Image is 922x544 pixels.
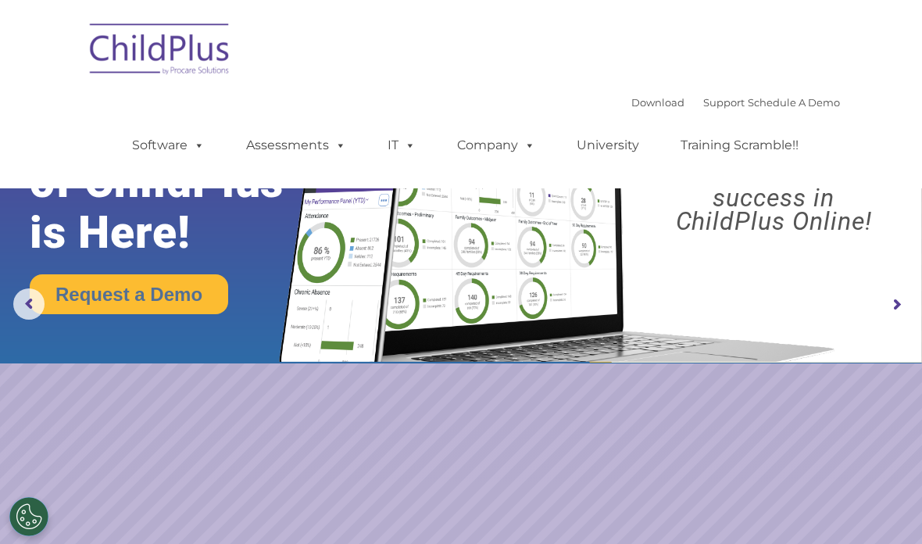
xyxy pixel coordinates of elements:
[561,130,655,161] a: University
[703,96,745,109] a: Support
[748,96,840,109] a: Schedule A Demo
[30,274,228,314] a: Request a Demo
[116,130,220,161] a: Software
[30,106,324,258] rs-layer: The Future of ChildPlus is Here!
[441,130,551,161] a: Company
[230,130,362,161] a: Assessments
[665,130,814,161] a: Training Scramble!!
[631,96,840,109] font: |
[9,497,48,536] button: Cookies Settings
[82,13,238,91] img: ChildPlus by Procare Solutions
[637,116,910,233] rs-layer: Boost your productivity and streamline your success in ChildPlus Online!
[372,130,431,161] a: IT
[631,96,684,109] a: Download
